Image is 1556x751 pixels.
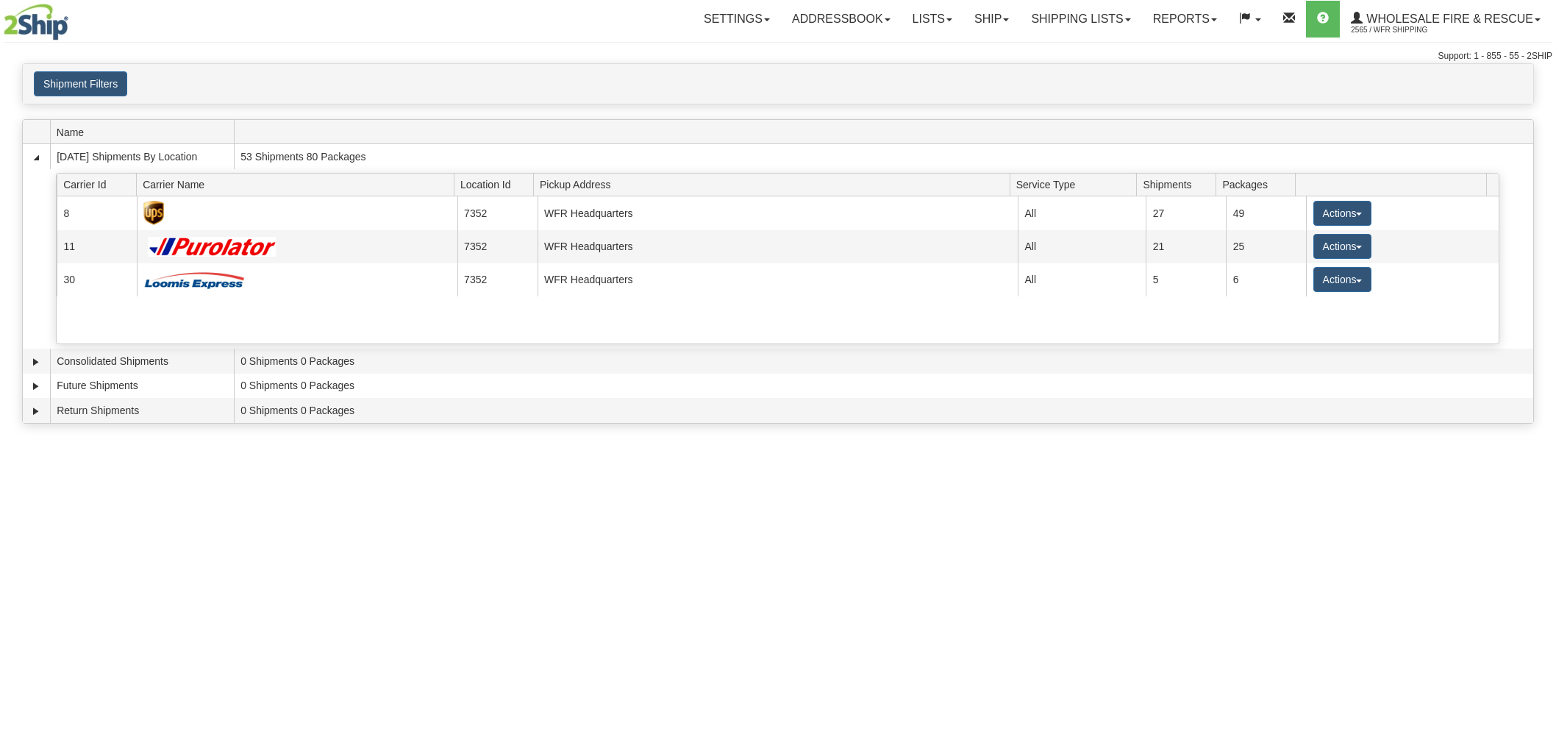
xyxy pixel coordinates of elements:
td: 6 [1226,263,1306,296]
td: 7352 [457,196,538,229]
a: Expand [29,404,43,419]
td: All [1018,263,1146,296]
td: 30 [57,263,137,296]
a: Shipping lists [1020,1,1141,38]
td: 0 Shipments 0 Packages [234,374,1533,399]
td: All [1018,230,1146,263]
button: Actions [1313,234,1372,259]
span: Service Type [1016,173,1137,196]
a: Expand [29,355,43,369]
iframe: chat widget [1522,300,1555,450]
span: Pickup Address [540,173,1010,196]
span: 2565 / WFR Shipping [1351,23,1461,38]
td: WFR Headquarters [538,196,1018,229]
td: WFR Headquarters [538,263,1018,296]
a: Lists [902,1,963,38]
td: [DATE] Shipments By Location [50,144,234,169]
span: Packages [1222,173,1295,196]
img: UPS [143,201,164,225]
a: Ship [963,1,1020,38]
td: 8 [57,196,137,229]
td: 7352 [457,230,538,263]
td: 0 Shipments 0 Packages [234,398,1533,423]
td: 7352 [457,263,538,296]
td: Future Shipments [50,374,234,399]
span: Shipments [1143,173,1216,196]
td: Return Shipments [50,398,234,423]
td: 5 [1146,263,1226,296]
div: Support: 1 - 855 - 55 - 2SHIP [4,50,1552,63]
span: Carrier Name [143,173,454,196]
span: Carrier Id [63,173,136,196]
td: WFR Headquarters [538,230,1018,263]
a: WHOLESALE FIRE & RESCUE 2565 / WFR Shipping [1340,1,1552,38]
a: Settings [693,1,781,38]
span: Location Id [460,173,533,196]
img: Purolator [143,237,282,257]
td: 49 [1226,196,1306,229]
td: All [1018,196,1146,229]
td: 27 [1146,196,1226,229]
button: Shipment Filters [34,71,127,96]
img: Loomis Express [143,270,246,290]
td: 25 [1226,230,1306,263]
a: Collapse [29,150,43,165]
span: Name [57,121,234,143]
a: Reports [1142,1,1228,38]
td: 21 [1146,230,1226,263]
button: Actions [1313,267,1372,292]
button: Actions [1313,201,1372,226]
td: Consolidated Shipments [50,349,234,374]
td: 0 Shipments 0 Packages [234,349,1533,374]
a: Addressbook [781,1,902,38]
img: logo2565.jpg [4,4,68,40]
td: 11 [57,230,137,263]
td: 53 Shipments 80 Packages [234,144,1533,169]
span: WHOLESALE FIRE & RESCUE [1363,13,1533,25]
a: Expand [29,379,43,394]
